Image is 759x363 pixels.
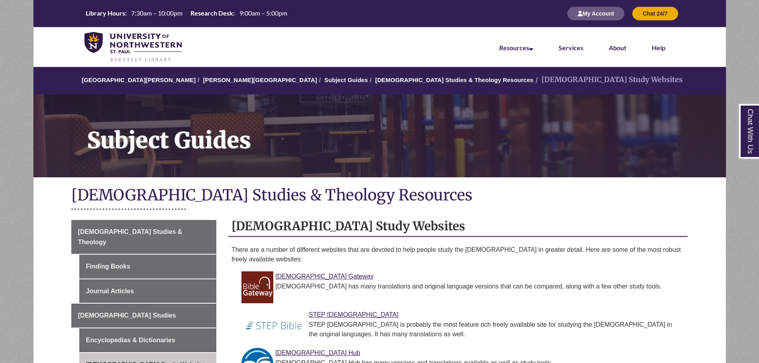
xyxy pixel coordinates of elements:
p: There are a number of different websites that are devoted to help people study the [DEMOGRAPHIC_D... [231,245,684,264]
a: Help [652,44,665,51]
span: [DEMOGRAPHIC_DATA] Studies & Theology [78,228,182,245]
img: Link to STEP Bible [241,310,307,341]
a: Subject Guides [33,94,726,177]
h1: [DEMOGRAPHIC_DATA] Studies & Theology Resources [71,185,688,206]
a: Finding Books [79,255,216,279]
li: [DEMOGRAPHIC_DATA] Study Websites [533,74,683,86]
img: UNWSP Library Logo [84,32,182,63]
a: Link to Bible Hub [DEMOGRAPHIC_DATA] Hub [275,349,360,356]
a: Encyclopedias & Dictionaries [79,328,216,352]
button: Chat 24/7 [632,7,678,20]
a: Link to Bible Gateway [DEMOGRAPHIC_DATA] Gateway [275,273,374,280]
div: [DEMOGRAPHIC_DATA] has many translations and original language versions that can be compared, alo... [247,282,681,291]
span: 9:00am – 5:00pm [239,9,287,17]
a: [DEMOGRAPHIC_DATA] Studies & Theology Resources [375,77,533,83]
h1: Subject Guides [78,94,726,167]
a: Subject Guides [324,77,368,83]
span: 7:30am – 10:00pm [131,9,182,17]
a: [DEMOGRAPHIC_DATA] Studies & Theology [71,220,216,254]
a: Journal Articles [79,279,216,303]
a: [DEMOGRAPHIC_DATA] Studies [71,304,216,328]
a: [PERSON_NAME][GEOGRAPHIC_DATA] [203,77,317,83]
h2: [DEMOGRAPHIC_DATA] Study Websites [228,216,688,237]
span: [DEMOGRAPHIC_DATA] Studies [78,312,176,319]
a: Resources [499,44,533,51]
a: [GEOGRAPHIC_DATA][PERSON_NAME] [82,77,196,83]
th: Research Desk: [187,9,236,18]
a: Hours Today [82,9,290,18]
div: STEP [DEMOGRAPHIC_DATA] is probably the most feature rich freely available site for studying the ... [247,320,681,339]
button: My Account [567,7,624,20]
a: Chat 24/7 [632,10,678,17]
a: My Account [567,10,624,17]
th: Library Hours: [82,9,128,18]
img: Link to Bible Gateway [241,271,273,303]
a: About [609,44,626,51]
a: Link to STEP Bible STEP [DEMOGRAPHIC_DATA] [309,311,398,318]
a: Services [559,44,583,51]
